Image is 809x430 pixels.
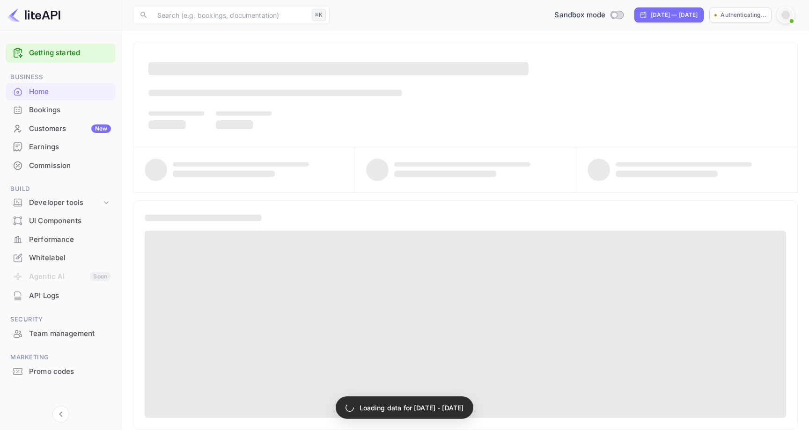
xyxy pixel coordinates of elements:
div: New [91,124,111,133]
div: Commission [29,160,111,171]
a: Bookings [6,101,116,118]
div: CustomersNew [6,120,116,138]
div: Promo codes [6,363,116,381]
span: Marketing [6,352,116,363]
div: ⌘K [312,9,326,21]
span: Build [6,184,116,194]
p: Authenticating... [721,11,766,19]
div: Team management [6,325,116,343]
div: Click to change the date range period [634,7,704,22]
img: LiteAPI logo [7,7,60,22]
div: Bookings [29,105,111,116]
a: Performance [6,231,116,248]
a: Commission [6,157,116,174]
div: Developer tools [6,195,116,211]
div: [DATE] — [DATE] [651,11,698,19]
a: CustomersNew [6,120,116,137]
a: UI Components [6,212,116,229]
div: Performance [29,234,111,245]
div: Commission [6,157,116,175]
div: Home [29,87,111,97]
span: Business [6,72,116,82]
a: API Logs [6,287,116,304]
div: Whitelabel [29,253,111,263]
div: UI Components [29,216,111,226]
div: Promo codes [29,366,111,377]
div: Home [6,83,116,101]
div: Whitelabel [6,249,116,267]
div: Getting started [6,44,116,63]
button: Collapse navigation [52,406,69,423]
p: Loading data for [DATE] - [DATE] [360,403,464,413]
div: Bookings [6,101,116,119]
div: Developer tools [29,197,102,208]
div: Performance [6,231,116,249]
div: UI Components [6,212,116,230]
div: Customers [29,124,111,134]
div: Earnings [29,142,111,153]
a: Promo codes [6,363,116,380]
div: Earnings [6,138,116,156]
a: Team management [6,325,116,342]
a: Home [6,83,116,100]
div: Switch to Production mode [551,10,627,21]
a: Earnings [6,138,116,155]
a: Whitelabel [6,249,116,266]
a: Getting started [29,48,111,58]
div: API Logs [6,287,116,305]
span: Sandbox mode [554,10,605,21]
div: Team management [29,328,111,339]
span: Security [6,314,116,325]
div: API Logs [29,291,111,301]
input: Search (e.g. bookings, documentation) [152,6,308,24]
